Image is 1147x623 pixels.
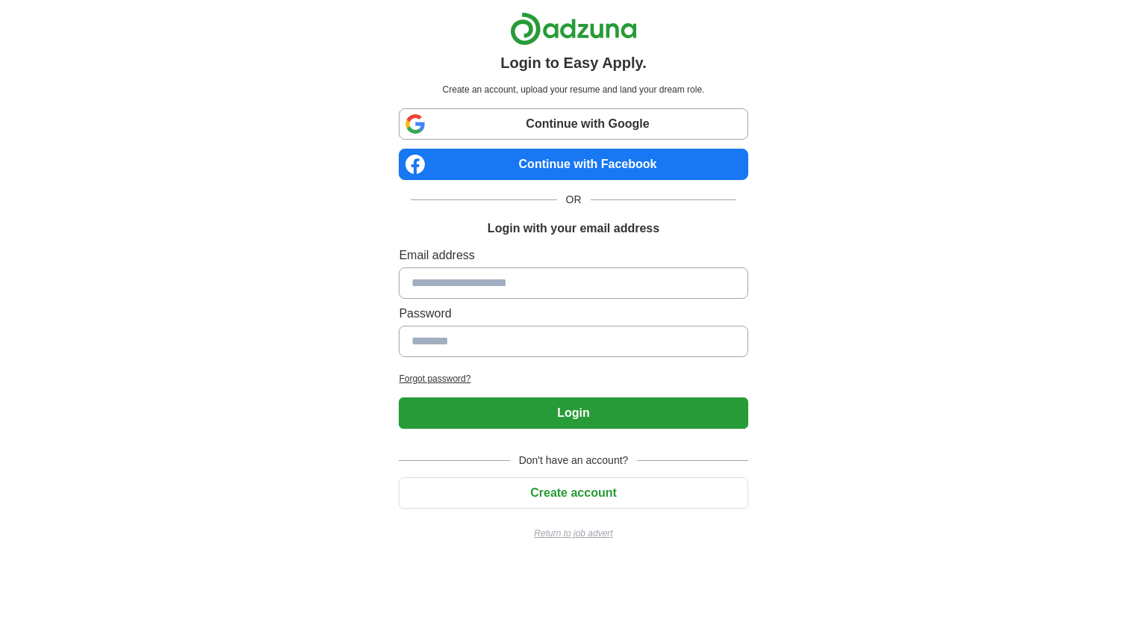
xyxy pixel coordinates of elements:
[510,12,637,46] img: Adzuna logo
[399,247,747,264] label: Email address
[500,52,647,74] h1: Login to Easy Apply.
[399,108,747,140] a: Continue with Google
[488,220,659,238] h1: Login with your email address
[399,486,747,499] a: Create account
[557,192,591,208] span: OR
[399,397,747,429] button: Login
[402,83,745,96] p: Create an account, upload your resume and land your dream role.
[399,527,747,540] a: Return to job advert
[399,149,747,180] a: Continue with Facebook
[399,477,747,509] button: Create account
[399,372,747,385] a: Forgot password?
[399,305,747,323] label: Password
[510,453,638,468] span: Don't have an account?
